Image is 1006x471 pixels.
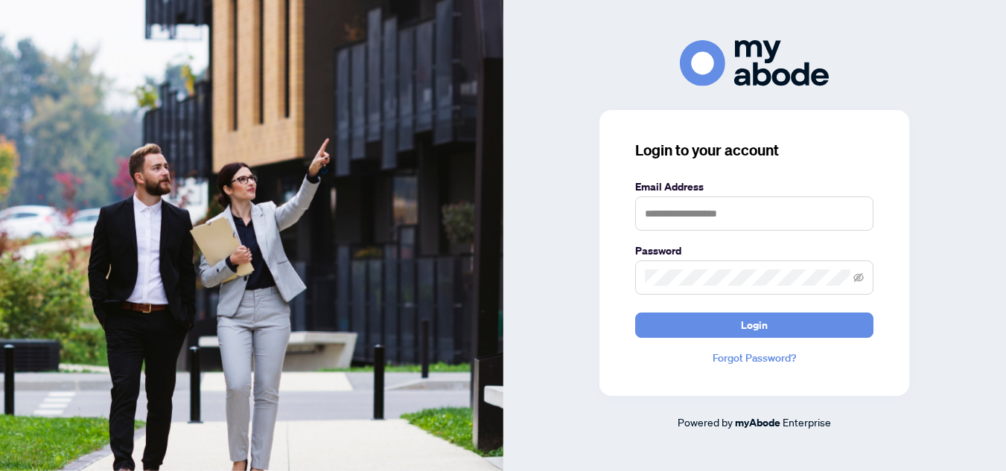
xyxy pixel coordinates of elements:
img: ma-logo [680,40,829,86]
h3: Login to your account [635,140,873,161]
a: myAbode [735,414,780,431]
button: Login [635,313,873,338]
span: Powered by [678,415,733,429]
a: Forgot Password? [635,350,873,366]
label: Password [635,243,873,259]
label: Email Address [635,179,873,195]
span: Enterprise [783,415,831,429]
span: eye-invisible [853,272,864,283]
span: Login [741,313,768,337]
